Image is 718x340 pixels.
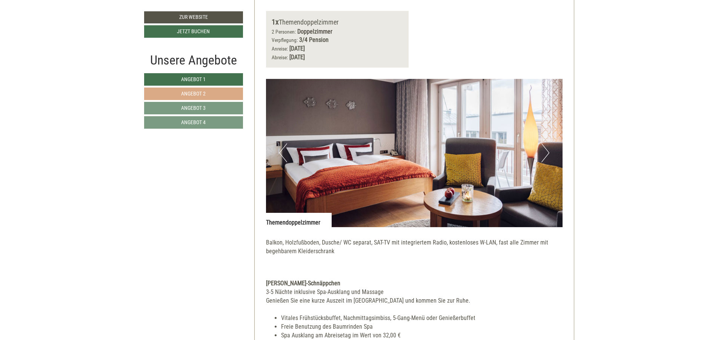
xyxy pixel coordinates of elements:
b: 1x [272,17,279,26]
p: Balkon, Holzfußboden, Dusche/ WC separat, SAT-TV mit integriertem Radio, kostenloses W-LAN, fast ... [266,238,563,265]
span: Angebot 1 [181,76,206,82]
b: Doppelzimmer [297,28,332,35]
a: Zur Website [144,11,243,23]
li: Freie Benutzung des Baumrinden Spa [281,323,563,331]
div: 3-5 Nächte inklusive Spa-Ausklang und Massage Genießen Sie eine kurze Auszeit im [GEOGRAPHIC_DATA... [266,288,563,305]
small: Abreise: [272,54,288,60]
img: image [266,79,563,227]
li: Vitales Frühstücksbuffet, Nachmittagsimbiss, 5-Gang-Menü oder Genießerbuffet [281,314,563,323]
span: Angebot 4 [181,119,206,125]
small: Anreise: [272,46,288,52]
li: Spa Ausklang am Abreisetag im Wert von 32,00 € [281,331,563,340]
a: Jetzt buchen [144,25,243,38]
div: Themendoppelzimmer [266,213,332,227]
span: Angebot 3 [181,105,206,111]
div: Unsere Angebote [144,51,243,69]
div: Themendoppelzimmer [272,17,403,28]
b: [DATE] [289,54,305,61]
button: Next [541,143,549,162]
b: [DATE] [289,45,305,52]
small: Verpflegung: [272,37,298,43]
span: Angebot 2 [181,91,206,97]
div: [PERSON_NAME]-Schnäppchen [266,279,563,288]
b: 3/4 Pension [299,36,329,43]
button: Previous [279,143,287,162]
small: 2 Personen: [272,29,296,35]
